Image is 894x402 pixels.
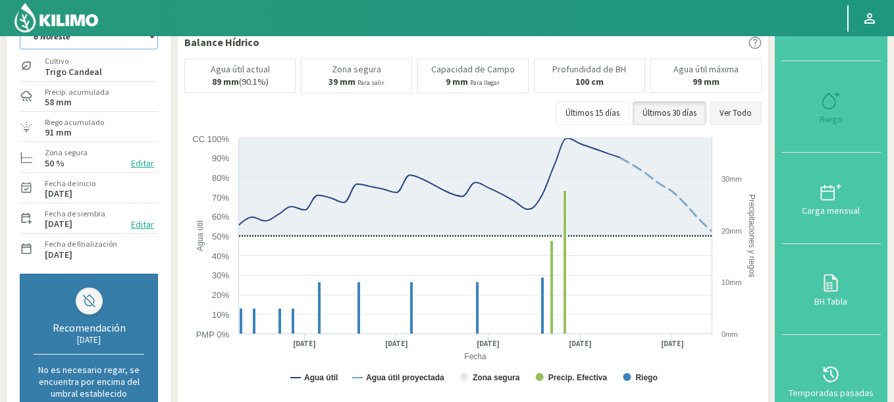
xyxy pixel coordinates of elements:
[693,76,720,88] b: 99 mm
[431,64,515,74] p: Capacidad de Campo
[633,101,706,125] button: Últimos 30 días
[781,153,881,244] button: Carga mensual
[212,76,239,88] b: 89 mm
[212,212,229,222] text: 60%
[635,373,657,382] text: Riego
[212,251,229,261] text: 40%
[556,101,629,125] button: Últimos 15 días
[45,238,117,250] label: Fecha de finalización
[781,244,881,336] button: BH Tabla
[722,227,742,235] text: 20mm
[366,373,444,382] text: Agua útil proyectada
[212,153,229,163] text: 90%
[34,364,144,399] p: No es necesario regar, se encuentra por encima del umbral establecido
[45,147,88,159] label: Zona segura
[45,68,102,76] label: Trigo Candeal
[211,64,270,74] p: Agua útil actual
[446,76,468,88] b: 9 mm
[212,310,229,320] text: 10%
[212,290,229,300] text: 20%
[785,388,877,397] div: Temporadas pasadas
[722,278,742,286] text: 10mm
[34,321,144,334] div: Recomendación
[785,297,877,306] div: BH Tabla
[212,77,269,87] p: (90.1%)
[477,339,500,349] text: [DATE]
[13,2,99,34] img: Kilimo
[329,76,355,88] b: 39 mm
[184,34,259,50] p: Balance Hídrico
[212,232,229,241] text: 50%
[45,220,72,228] label: [DATE]
[722,330,737,338] text: 0mm
[473,373,520,382] text: Zona segura
[196,220,205,251] text: Agua útil
[293,339,316,349] text: [DATE]
[548,373,608,382] text: Precip. Efectiva
[747,194,756,278] text: Precipitaciones y riegos
[45,55,102,67] label: Cultivo
[722,175,742,183] text: 30mm
[45,98,72,107] label: 58 mm
[45,251,72,259] label: [DATE]
[661,339,684,349] text: [DATE]
[575,76,604,88] b: 100 cm
[45,159,65,168] label: 50 %
[552,64,626,74] p: Profundidad de BH
[673,64,739,74] p: Agua útil máxima
[781,61,881,153] button: Riego
[45,189,72,198] label: [DATE]
[45,116,104,128] label: Riego acumulado
[34,334,144,345] div: [DATE]
[785,206,877,215] div: Carga mensual
[45,86,109,98] label: Precip. acumulada
[45,128,72,137] label: 91 mm
[127,217,158,232] button: Editar
[785,114,877,124] div: Riego
[45,208,105,220] label: Fecha de siembra
[569,339,592,349] text: [DATE]
[192,134,229,144] text: CC 100%
[127,156,158,171] button: Editar
[212,173,229,183] text: 80%
[212,193,229,203] text: 70%
[710,101,762,125] button: Ver Todo
[45,178,95,189] label: Fecha de inicio
[357,78,384,87] small: Para salir
[385,339,408,349] text: [DATE]
[470,78,500,87] small: Para llegar
[332,64,381,74] p: Zona segura
[212,270,229,280] text: 30%
[196,330,230,339] text: PMP 0%
[464,352,486,361] text: Fecha
[304,373,338,382] text: Agua útil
